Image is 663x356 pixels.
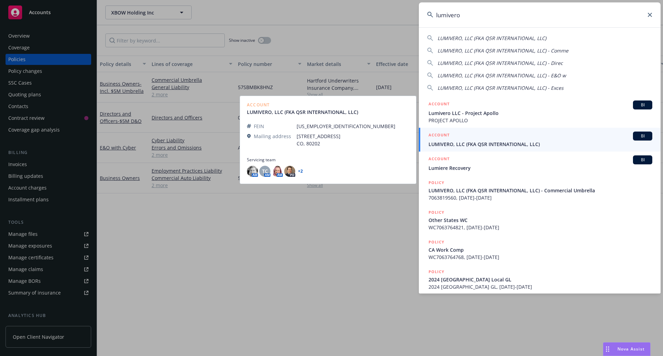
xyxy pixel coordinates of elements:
[419,97,661,128] a: ACCOUNTBILumivero LLC - Project ApolloPROJECT APOLLO
[429,194,652,201] span: 7063819560, [DATE]-[DATE]
[636,157,650,163] span: BI
[617,346,645,352] span: Nova Assist
[419,2,661,27] input: Search...
[438,60,563,66] span: LUMIVERO, LLC (FKA QSR INTERNATIONAL, LLC) - Direc
[429,179,444,186] h5: POLICY
[419,235,661,264] a: POLICYCA Work CompWC7063764768, [DATE]-[DATE]
[429,276,652,283] span: 2024 [GEOGRAPHIC_DATA] Local GL
[429,117,652,124] span: PROJECT APOLLO
[438,85,564,91] span: LUMIVERO, LLC (FKA QSR INTERNATIONAL, LLC) - Exces
[419,128,661,152] a: ACCOUNTBILUMIVERO, LLC (FKA QSR INTERNATIONAL, LLC)
[429,132,450,140] h5: ACCOUNT
[603,343,612,356] div: Drag to move
[419,175,661,205] a: POLICYLUMIVERO, LLC (FKA QSR INTERNATIONAL, LLC) - Commercial Umbrella7063819560, [DATE]-[DATE]
[429,100,450,109] h5: ACCOUNT
[429,109,652,117] span: Lumivero LLC - Project Apollo
[438,35,546,41] span: LUMIVERO, LLC (FKA QSR INTERNATIONAL, LLC)
[429,141,652,148] span: LUMIVERO, LLC (FKA QSR INTERNATIONAL, LLC)
[429,268,444,275] h5: POLICY
[603,342,651,356] button: Nova Assist
[429,224,652,231] span: WC7063764821, [DATE]-[DATE]
[429,164,652,172] span: Lumiere Recovery
[636,133,650,139] span: BI
[429,246,652,253] span: CA Work Comp
[438,72,566,79] span: LUMIVERO, LLC (FKA QSR INTERNATIONAL, LLC) - E&O w
[429,155,450,164] h5: ACCOUNT
[419,264,661,294] a: POLICY2024 [GEOGRAPHIC_DATA] Local GL2024 [GEOGRAPHIC_DATA] GL, [DATE]-[DATE]
[419,152,661,175] a: ACCOUNTBILumiere Recovery
[429,253,652,261] span: WC7063764768, [DATE]-[DATE]
[429,187,652,194] span: LUMIVERO, LLC (FKA QSR INTERNATIONAL, LLC) - Commercial Umbrella
[429,209,444,216] h5: POLICY
[636,102,650,108] span: BI
[438,47,568,54] span: LUMIVERO, LLC (FKA QSR INTERNATIONAL, LLC) - Comme
[429,239,444,246] h5: POLICY
[419,205,661,235] a: POLICYOther States WCWC7063764821, [DATE]-[DATE]
[429,217,652,224] span: Other States WC
[429,283,652,290] span: 2024 [GEOGRAPHIC_DATA] GL, [DATE]-[DATE]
